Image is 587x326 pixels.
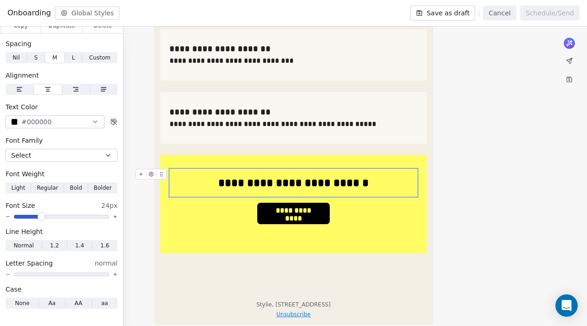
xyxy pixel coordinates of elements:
span: #000000 [21,117,52,127]
span: Letter Spacing [6,259,53,268]
span: 24px [101,201,117,210]
span: 1.6 [100,241,109,250]
span: None [15,299,29,307]
button: Global Styles [55,7,120,20]
span: normal [95,259,117,268]
span: Aa [48,299,56,307]
span: Line Height [6,227,43,236]
span: Text Color [6,102,38,112]
span: Font Size [6,201,35,210]
span: L [72,53,75,62]
span: Nil [13,53,20,62]
span: aa [101,299,108,307]
span: Bolder [94,184,112,192]
span: S [34,53,38,62]
span: Font Weight [6,169,45,179]
button: Cancel [483,6,516,20]
button: Save as draft [410,6,476,20]
span: Light [11,184,25,192]
span: 1.2 [50,241,59,250]
span: Case [6,285,21,294]
button: Schedule/Send [520,6,580,20]
span: Onboarding [7,7,51,19]
span: Select [11,151,31,160]
span: Custom [89,53,111,62]
span: Alignment [6,71,39,80]
span: Font Family [6,136,43,145]
div: Open Intercom Messenger [555,294,578,317]
span: Normal [13,241,33,250]
button: #000000 [6,115,104,128]
span: Bold [70,184,82,192]
span: Spacing [6,39,32,48]
span: 1.4 [75,241,84,250]
span: Regular [37,184,58,192]
span: AA [74,299,82,307]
